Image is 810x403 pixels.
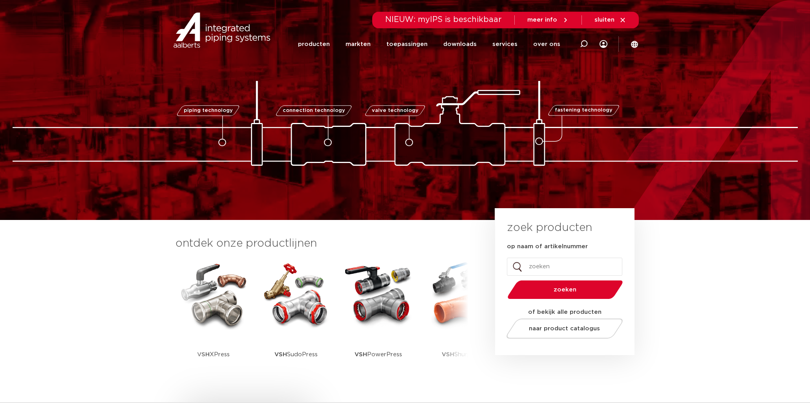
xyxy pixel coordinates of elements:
[594,16,626,24] a: sluiten
[178,259,249,379] a: VSHXPress
[176,236,468,251] h3: ontdek onze productlijnen
[197,352,210,357] strong: VSH
[529,326,600,332] span: naar product catalogus
[533,28,560,60] a: over ons
[555,108,613,113] span: fastening technology
[528,309,602,315] strong: of bekijk alle producten
[528,287,603,293] span: zoeken
[600,28,607,60] div: my IPS
[274,352,287,357] strong: VSH
[197,330,230,379] p: XPress
[426,259,496,379] a: VSHShurjoint
[507,258,622,276] input: zoeken
[355,352,367,357] strong: VSH
[372,108,419,113] span: valve technology
[492,28,517,60] a: services
[442,352,454,357] strong: VSH
[504,319,625,339] a: naar product catalogus
[298,28,330,60] a: producten
[507,243,588,251] label: op naam of artikelnummer
[184,108,233,113] span: piping technology
[385,16,502,24] span: NIEUW: myIPS is beschikbaar
[507,220,592,236] h3: zoek producten
[443,28,477,60] a: downloads
[282,108,345,113] span: connection technology
[343,259,414,379] a: VSHPowerPress
[386,28,428,60] a: toepassingen
[504,280,626,300] button: zoeken
[346,28,371,60] a: markten
[594,17,614,23] span: sluiten
[355,330,402,379] p: PowerPress
[442,330,480,379] p: Shurjoint
[261,259,331,379] a: VSHSudoPress
[274,330,318,379] p: SudoPress
[527,17,557,23] span: meer info
[527,16,569,24] a: meer info
[298,28,560,60] nav: Menu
